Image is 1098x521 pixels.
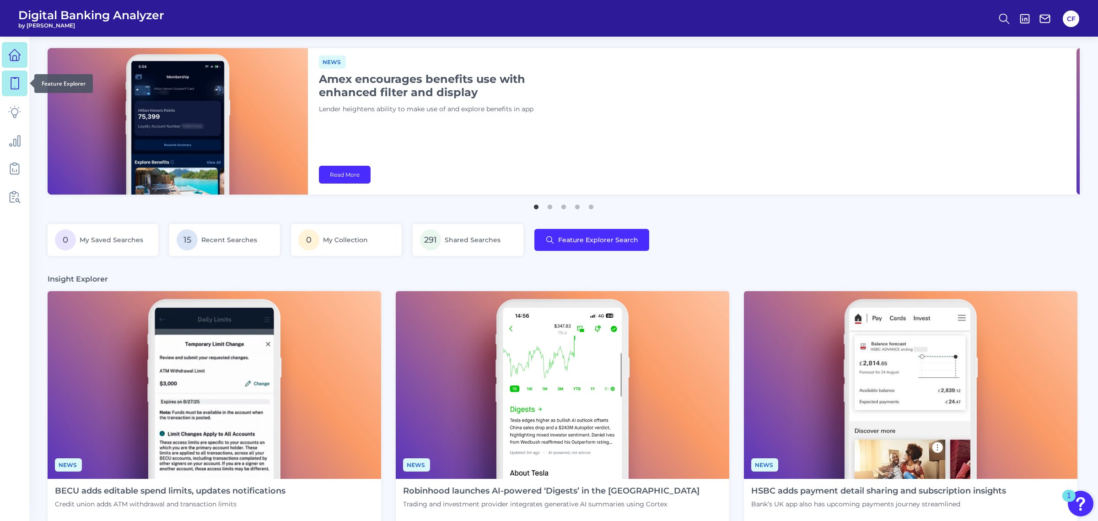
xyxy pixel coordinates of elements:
[18,8,164,22] span: Digital Banking Analyzer
[403,500,700,508] p: Trading and investment provider integrates generative AI summaries using Cortex
[48,224,158,256] a: 0My Saved Searches
[323,236,368,244] span: My Collection
[573,200,582,209] button: 4
[48,291,381,479] img: News - Phone (2).png
[1067,496,1071,508] div: 1
[319,57,346,66] a: News
[587,200,596,209] button: 5
[545,200,554,209] button: 2
[1063,11,1079,27] button: CF
[55,229,76,250] span: 0
[751,486,1006,496] h4: HSBC adds payment detail sharing and subscription insights
[532,200,541,209] button: 1
[319,166,371,184] a: Read More
[291,224,402,256] a: 0My Collection
[559,200,568,209] button: 3
[55,458,82,472] span: News
[558,236,638,244] span: Feature Explorer Search
[445,236,501,244] span: Shared Searches
[413,224,523,256] a: 291Shared Searches
[177,229,198,250] span: 15
[55,486,285,496] h4: BECU adds editable spend limits, updates notifications
[298,229,319,250] span: 0
[534,229,649,251] button: Feature Explorer Search
[48,48,308,195] img: bannerImg
[319,55,346,69] span: News
[420,229,441,250] span: 291
[403,486,700,496] h4: Robinhood launches AI-powered ‘Digests’ in the [GEOGRAPHIC_DATA]
[319,72,548,99] h1: Amex encourages benefits use with enhanced filter and display
[55,500,285,508] p: Credit union adds ATM withdrawal and transaction limits
[751,458,778,472] span: News
[34,74,93,93] div: Feature Explorer
[201,236,257,244] span: Recent Searches
[744,291,1077,479] img: News - Phone.png
[55,460,82,469] a: News
[751,500,1006,508] p: Bank’s UK app also has upcoming payments journey streamlined
[319,104,548,114] p: Lender heightens ability to make use of and explore benefits in app
[48,274,108,284] h3: Insight Explorer
[751,460,778,469] a: News
[80,236,143,244] span: My Saved Searches
[18,22,164,29] span: by [PERSON_NAME]
[1068,491,1093,516] button: Open Resource Center, 1 new notification
[169,224,280,256] a: 15Recent Searches
[396,291,729,479] img: News - Phone (1).png
[403,458,430,472] span: News
[403,460,430,469] a: News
